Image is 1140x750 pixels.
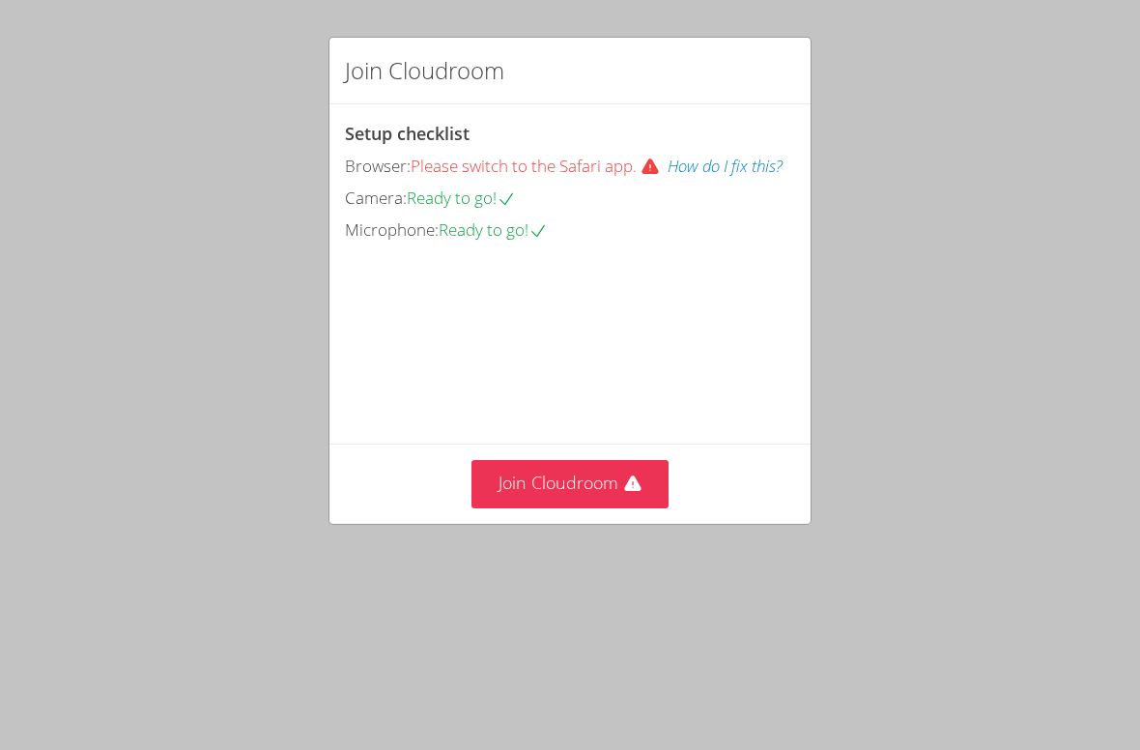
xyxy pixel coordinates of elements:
[345,122,470,145] span: Setup checklist
[407,187,516,209] span: Ready to go!
[411,155,668,177] span: Please switch to the Safari app.
[668,153,783,181] button: How do I fix this?
[439,218,548,241] span: Ready to go!
[471,460,670,507] button: Join Cloudroom
[345,187,407,209] span: Camera:
[345,53,504,88] h2: Join Cloudroom
[345,218,439,241] span: Microphone:
[345,155,411,177] span: Browser:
